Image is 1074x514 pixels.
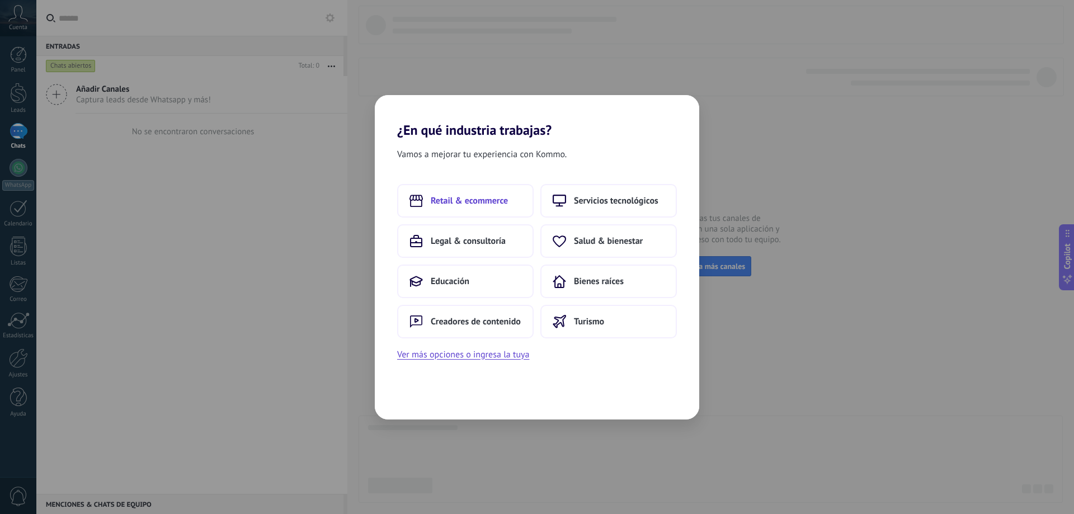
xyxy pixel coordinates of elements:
[431,195,508,206] span: Retail & ecommerce
[574,235,643,247] span: Salud & bienestar
[431,276,469,287] span: Educación
[397,347,529,362] button: Ver más opciones o ingresa la tuya
[397,184,534,218] button: Retail & ecommerce
[540,184,677,218] button: Servicios tecnológicos
[397,224,534,258] button: Legal & consultoría
[540,305,677,338] button: Turismo
[540,265,677,298] button: Bienes raíces
[375,95,699,138] h2: ¿En qué industria trabajas?
[431,316,521,327] span: Creadores de contenido
[574,276,624,287] span: Bienes raíces
[397,147,567,162] span: Vamos a mejorar tu experiencia con Kommo.
[574,316,604,327] span: Turismo
[574,195,658,206] span: Servicios tecnológicos
[431,235,506,247] span: Legal & consultoría
[397,265,534,298] button: Educación
[540,224,677,258] button: Salud & bienestar
[397,305,534,338] button: Creadores de contenido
